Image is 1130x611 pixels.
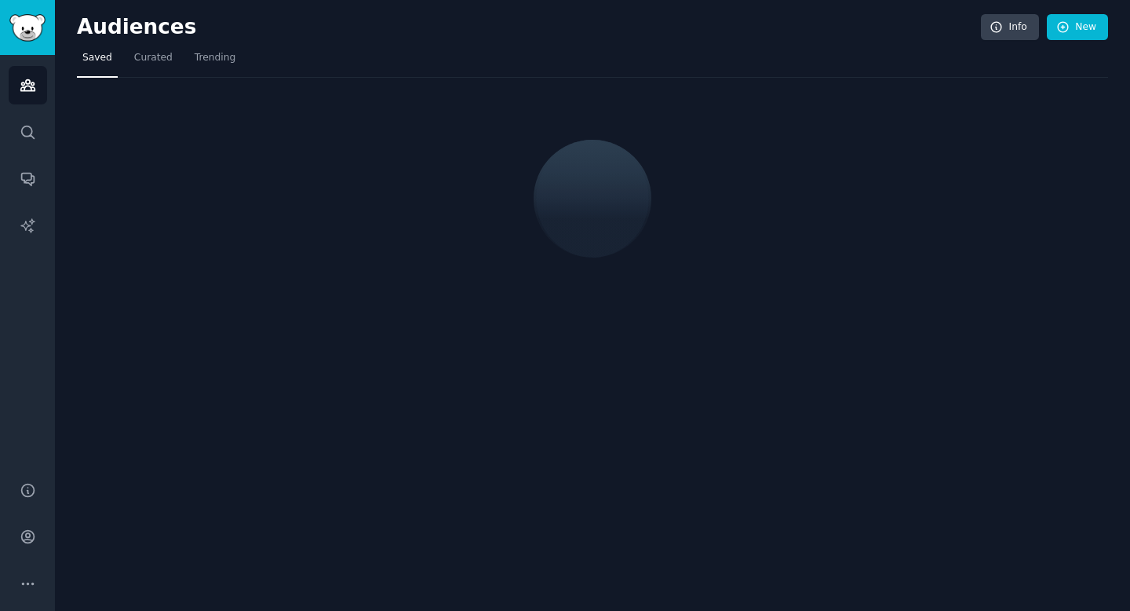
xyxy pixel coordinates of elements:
span: Saved [82,51,112,65]
span: Curated [134,51,173,65]
img: GummySearch logo [9,14,46,42]
a: Info [981,14,1039,41]
a: Saved [77,46,118,78]
a: Curated [129,46,178,78]
a: Trending [189,46,241,78]
h2: Audiences [77,15,981,40]
span: Trending [195,51,235,65]
a: New [1047,14,1108,41]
